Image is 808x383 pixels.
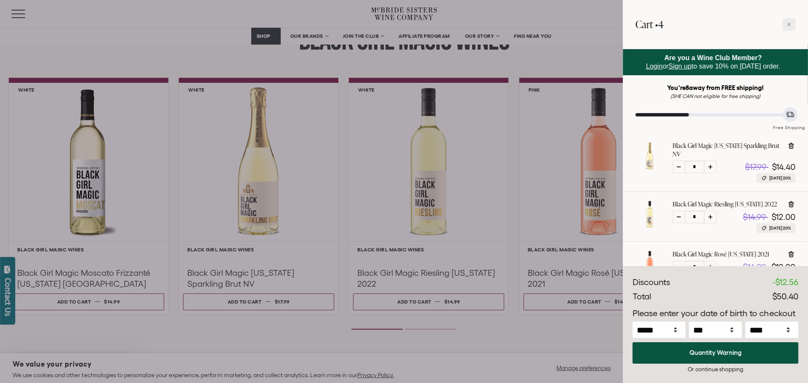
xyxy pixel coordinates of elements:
span: $14.40 [772,162,795,172]
span: [DATE] 20% [769,175,791,181]
p: Please enter your date of birth to checkout [633,307,798,320]
div: Free Shipping [770,116,808,131]
em: (SHE CAN not eligible for free shipping) [670,93,760,99]
a: Sign up [669,63,691,70]
div: - [773,276,798,289]
button: Quantity Warning [633,342,798,364]
a: Black Girl Magic Riesling [US_STATE] 2022 [672,200,777,209]
span: $12.00 [771,212,795,222]
div: Discounts [633,276,670,289]
div: Or continue shopping [633,365,798,373]
strong: You're away from FREE shipping! [667,84,764,91]
h2: Cart • [635,13,664,36]
a: Login [646,63,662,70]
span: $14.99 [743,212,766,222]
span: 8 [686,84,689,91]
div: Total [633,291,651,303]
span: [DATE] 20% [769,225,791,231]
span: $50.40 [772,292,798,301]
strong: Are you a Wine Club Member? [664,54,762,61]
a: Black Girl Magic Rosé [US_STATE] 2021 [672,250,769,259]
a: Black Girl Magic Riesling California 2022 [635,221,664,230]
span: 4 [658,17,664,31]
span: $14.99 [743,262,766,272]
span: $12.56 [775,277,798,287]
a: Black Girl Magic [US_STATE] Sparkling Brut NV [672,142,781,158]
span: $12.00 [771,262,795,272]
span: $17.99 [745,162,766,172]
span: or to save 10% on [DATE] order. [646,54,780,70]
a: Black Girl Magic California Sparkling Brut NV [635,163,664,172]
